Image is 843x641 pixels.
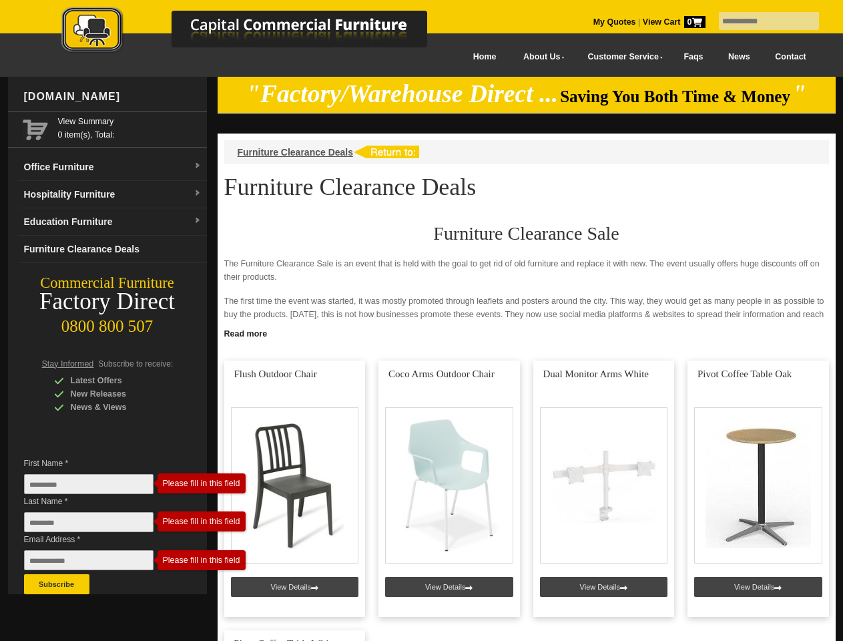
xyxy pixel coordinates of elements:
[25,7,492,59] a: Capital Commercial Furniture Logo
[593,17,636,27] a: My Quotes
[238,147,354,158] a: Furniture Clearance Deals
[25,7,492,55] img: Capital Commercial Furniture Logo
[19,208,207,236] a: Education Furnituredropdown
[24,474,154,494] input: First Name *
[246,80,558,108] em: "Factory/Warehouse Direct ...
[42,359,94,369] span: Stay Informed
[509,42,573,72] a: About Us
[762,42,818,72] a: Contact
[573,42,671,72] a: Customer Service
[24,550,154,570] input: Email Address *
[24,533,174,546] span: Email Address *
[24,457,174,470] span: First Name *
[24,574,89,594] button: Subscribe
[54,387,181,401] div: New Releases
[54,401,181,414] div: News & Views
[353,146,419,158] img: return to
[58,115,202,128] a: View Summary
[8,292,207,311] div: Factory Direct
[671,42,716,72] a: Faqs
[98,359,173,369] span: Subscribe to receive:
[224,224,829,244] h2: Furniture Clearance Sale
[19,154,207,181] a: Office Furnituredropdown
[684,16,706,28] span: 0
[19,236,207,263] a: Furniture Clearance Deals
[163,479,240,488] div: Please fill in this field
[8,274,207,292] div: Commercial Furniture
[716,42,762,72] a: News
[8,310,207,336] div: 0800 800 507
[194,162,202,170] img: dropdown
[792,80,806,108] em: "
[560,87,790,105] span: Saving You Both Time & Money
[224,257,829,284] p: The Furniture Clearance Sale is an event that is held with the goal to get rid of old furniture a...
[19,77,207,117] div: [DOMAIN_NAME]
[194,217,202,225] img: dropdown
[224,174,829,200] h1: Furniture Clearance Deals
[163,517,240,526] div: Please fill in this field
[58,115,202,140] span: 0 item(s), Total:
[24,495,174,508] span: Last Name *
[24,512,154,532] input: Last Name *
[19,181,207,208] a: Hospitality Furnituredropdown
[643,17,706,27] strong: View Cart
[224,294,829,335] p: The first time the event was started, it was mostly promoted through leaflets and posters around ...
[640,17,705,27] a: View Cart0
[54,374,181,387] div: Latest Offers
[194,190,202,198] img: dropdown
[163,556,240,565] div: Please fill in this field
[218,324,836,341] a: Click to read more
